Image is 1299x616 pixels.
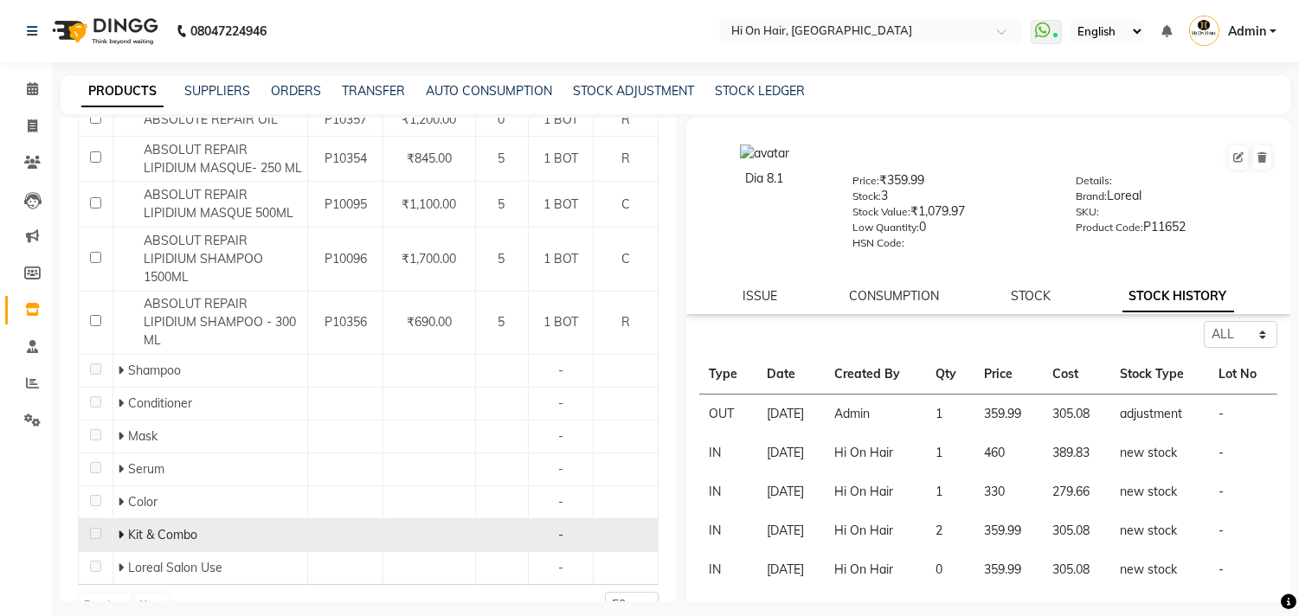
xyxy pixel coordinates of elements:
td: 359.99 [974,550,1041,589]
span: - [558,395,563,411]
span: P10096 [325,251,367,266]
div: Dia 8.1 [704,170,826,188]
td: - [1208,395,1277,434]
td: 2 [925,511,974,550]
img: logo [44,7,163,55]
td: OUT [699,395,757,434]
span: 1 BOT [543,314,578,330]
td: Hi On Hair [824,550,925,589]
span: 1 BOT [543,196,578,212]
td: 279.66 [1042,472,1109,511]
span: Loreal Salon Use [128,560,222,575]
span: ABSOLUT REPAIR LIPIDIUM SHAMPOO - 300 ML [144,296,296,348]
td: - [1208,550,1277,589]
span: Expand Row [118,363,128,378]
td: IN [699,511,757,550]
span: R [621,112,630,127]
a: STOCK LEDGER [715,83,805,99]
span: Color [128,494,158,510]
td: - [1208,511,1277,550]
td: 359.99 [974,395,1041,434]
th: Price [974,355,1041,395]
a: PRODUCTS [81,76,164,107]
span: Expand Row [118,494,128,510]
a: STOCK HISTORY [1122,281,1234,312]
span: ABSOLUTE REPAIR OIL [144,112,278,127]
th: Qty [925,355,974,395]
div: Loreal [1076,187,1273,211]
td: adjustment [1109,395,1209,434]
span: Expand Row [118,560,128,575]
td: 1 [925,472,974,511]
span: 5 [498,251,505,266]
span: Expand Row [118,395,128,411]
a: SUPPLIERS [184,83,250,99]
div: ₹359.99 [852,171,1050,196]
td: 0 [925,550,974,589]
span: ₹1,200.00 [402,112,456,127]
span: ₹690.00 [407,314,452,330]
td: 305.08 [1042,395,1109,434]
span: C [621,251,630,266]
a: STOCK [1011,288,1051,304]
span: 5 [498,196,505,212]
img: avatar [740,144,789,163]
td: new stock [1109,433,1209,472]
span: 1 BOT [543,112,578,127]
a: STOCK ADJUSTMENT [573,83,694,99]
td: 305.08 [1042,550,1109,589]
span: - [558,428,563,444]
span: C [621,196,630,212]
label: SKU: [1076,204,1099,220]
td: Admin [824,395,925,434]
span: ABSOLUT REPAIR LIPIDIUM MASQUE 500ML [144,187,293,221]
a: ISSUE [743,288,777,304]
span: Conditioner [128,395,192,411]
td: Hi On Hair [824,511,925,550]
div: 0 [852,218,1050,242]
span: - [558,494,563,510]
span: 5 [498,314,505,330]
span: - [558,363,563,378]
span: Shampoo [128,363,181,378]
span: Expand Row [118,428,128,444]
label: Brand: [1076,189,1107,204]
span: ₹1,100.00 [402,196,456,212]
span: - [558,527,563,542]
td: [DATE] [756,472,824,511]
td: 389.83 [1042,433,1109,472]
a: ORDERS [271,83,321,99]
b: 08047224946 [190,7,267,55]
td: 460 [974,433,1041,472]
label: Low Quantity: [852,220,919,235]
th: Type [699,355,757,395]
label: Stock: [852,189,881,204]
label: Price: [852,173,879,189]
span: 1 BOT [543,151,578,166]
span: Serum [128,461,164,477]
span: ABSOLUT REPAIR LIPIDIUM SHAMPOO 1500ML [144,233,263,285]
td: 305.08 [1042,511,1109,550]
td: IN [699,433,757,472]
div: 3 [852,187,1050,211]
span: P10357 [325,112,367,127]
label: Stock Value: [852,204,910,220]
span: 0 [498,112,505,127]
td: [DATE] [756,433,824,472]
img: Admin [1189,16,1219,46]
label: HSN Code: [852,235,904,251]
span: - [558,560,563,575]
td: IN [699,550,757,589]
span: P10095 [325,196,367,212]
th: Lot No [1208,355,1277,395]
span: R [621,314,630,330]
span: 1 BOT [543,251,578,266]
span: P10356 [325,314,367,330]
td: 1 [925,433,974,472]
td: new stock [1109,511,1209,550]
th: Created By [824,355,925,395]
label: Product Code: [1076,220,1143,235]
td: IN [699,472,757,511]
td: 359.99 [974,511,1041,550]
th: Cost [1042,355,1109,395]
